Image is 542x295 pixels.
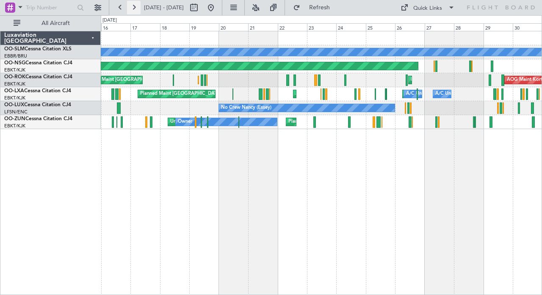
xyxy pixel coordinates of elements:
span: OO-LXA [4,88,24,94]
a: EBKT/KJK [4,81,25,87]
div: 20 [219,23,248,31]
div: No Crew Nancy (Essey) [221,102,271,114]
div: A/C Unavailable [435,88,470,100]
div: 29 [484,23,513,31]
div: 27 [425,23,454,31]
a: OO-NSGCessna Citation CJ4 [4,61,72,66]
div: 25 [366,23,395,31]
a: EBKT/KJK [4,95,25,101]
a: LFSN/ENC [4,109,28,115]
div: 19 [189,23,218,31]
span: OO-LUX [4,102,24,108]
div: 26 [395,23,424,31]
a: OO-ZUNCessna Citation CJ4 [4,116,72,121]
div: 21 [248,23,277,31]
a: OO-LUXCessna Citation CJ4 [4,102,71,108]
div: [DATE] [102,17,117,24]
div: Owner [178,116,192,128]
div: 18 [160,23,189,31]
button: All Aircraft [9,17,92,30]
div: Unplanned Maint [GEOGRAPHIC_DATA]-[GEOGRAPHIC_DATA] [170,116,307,128]
button: Quick Links [396,1,459,14]
span: OO-ZUN [4,116,25,121]
div: 23 [307,23,336,31]
div: 22 [278,23,307,31]
span: OO-ROK [4,74,25,80]
div: 30 [513,23,542,31]
a: EBKT/KJK [4,123,25,129]
div: Planned Maint [GEOGRAPHIC_DATA] ([GEOGRAPHIC_DATA]) [140,88,274,100]
div: Planned Maint Kortrijk-[GEOGRAPHIC_DATA] [288,116,387,128]
span: All Aircraft [22,20,89,26]
a: EBKT/KJK [4,67,25,73]
span: OO-SLM [4,47,25,52]
span: Refresh [302,5,337,11]
div: 16 [101,23,130,31]
span: OO-NSG [4,61,25,66]
button: Refresh [289,1,340,14]
div: Planned Maint Kortrijk-[GEOGRAPHIC_DATA] [411,74,509,86]
div: 17 [130,23,160,31]
div: AOG Maint Kortrijk-[GEOGRAPHIC_DATA] [296,88,388,100]
a: OO-SLMCessna Citation XLS [4,47,72,52]
a: OO-LXACessna Citation CJ4 [4,88,71,94]
input: Trip Number [26,1,75,14]
div: Quick Links [413,4,442,13]
a: OO-ROKCessna Citation CJ4 [4,74,72,80]
div: 28 [454,23,483,31]
a: EBBR/BRU [4,53,27,59]
div: 24 [336,23,365,31]
span: [DATE] - [DATE] [144,4,184,11]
